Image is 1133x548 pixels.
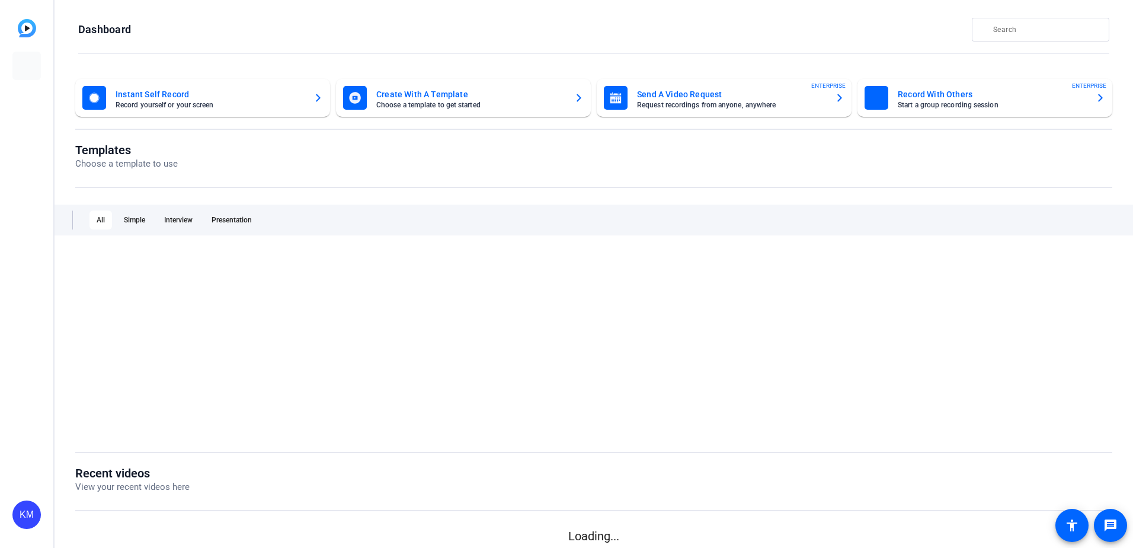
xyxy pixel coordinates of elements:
[336,79,591,117] button: Create With A TemplateChoose a template to get started
[376,87,565,101] mat-card-title: Create With A Template
[1072,81,1106,90] span: ENTERPRISE
[18,19,36,37] img: blue-gradient.svg
[637,87,825,101] mat-card-title: Send A Video Request
[116,87,304,101] mat-card-title: Instant Self Record
[75,466,190,480] h1: Recent videos
[597,79,852,117] button: Send A Video RequestRequest recordings from anyone, anywhereENTERPRISE
[75,143,178,157] h1: Templates
[75,527,1112,545] p: Loading...
[75,480,190,494] p: View your recent videos here
[857,79,1112,117] button: Record With OthersStart a group recording sessionENTERPRISE
[993,23,1100,37] input: Search
[898,101,1086,109] mat-card-subtitle: Start a group recording session
[116,101,304,109] mat-card-subtitle: Record yourself or your screen
[89,211,112,230] div: All
[157,211,200,230] div: Interview
[75,79,330,117] button: Instant Self RecordRecord yourself or your screen
[12,501,41,529] div: KM
[117,211,152,230] div: Simple
[898,87,1086,101] mat-card-title: Record With Others
[376,101,565,109] mat-card-subtitle: Choose a template to get started
[75,157,178,171] p: Choose a template to use
[78,23,131,37] h1: Dashboard
[204,211,259,230] div: Presentation
[637,101,825,109] mat-card-subtitle: Request recordings from anyone, anywhere
[811,81,846,90] span: ENTERPRISE
[1103,518,1118,533] mat-icon: message
[1065,518,1079,533] mat-icon: accessibility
